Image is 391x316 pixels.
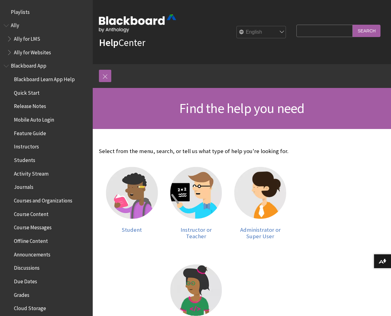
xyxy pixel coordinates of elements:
[234,167,286,239] a: Administrator Administrator or Super User
[14,88,40,96] span: Quick Start
[14,74,75,82] span: Blackboard Learn App Help
[181,226,212,240] span: Instructor or Teacher
[14,303,46,311] span: Cloud Storage
[234,167,286,219] img: Administrator
[14,276,37,285] span: Due Dates
[14,263,40,271] span: Discussions
[14,114,54,123] span: Mobile Auto Login
[14,34,40,42] span: Ally for LMS
[14,155,35,163] span: Students
[11,7,30,15] span: Playlists
[170,167,222,219] img: Instructor
[14,222,52,231] span: Course Messages
[14,195,72,204] span: Courses and Organizations
[14,209,49,217] span: Course Content
[122,226,142,233] span: Student
[14,101,46,110] span: Release Notes
[14,47,51,56] span: Ally for Websites
[99,36,145,49] a: HelpCenter
[353,25,380,37] input: Search
[14,128,46,136] span: Feature Guide
[14,236,48,244] span: Offline Content
[170,167,222,239] a: Instructor Instructor or Teacher
[99,147,293,155] p: Select from the menu, search, or tell us what type of help you're looking for.
[11,20,19,29] span: Ally
[14,168,49,177] span: Activity Stream
[106,167,158,219] img: Student
[99,15,176,32] img: Blackboard by Anthology
[14,182,33,190] span: Journals
[4,7,89,17] nav: Book outline for Playlists
[237,26,286,39] select: Site Language Selector
[14,142,39,150] span: Instructors
[14,249,50,258] span: Announcements
[99,36,118,49] strong: Help
[240,226,281,240] span: Administrator or Super User
[179,100,304,117] span: Find the help you need
[4,20,89,58] nav: Book outline for Anthology Ally Help
[14,290,29,298] span: Grades
[106,167,158,239] a: Student Student
[11,61,46,69] span: Blackboard App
